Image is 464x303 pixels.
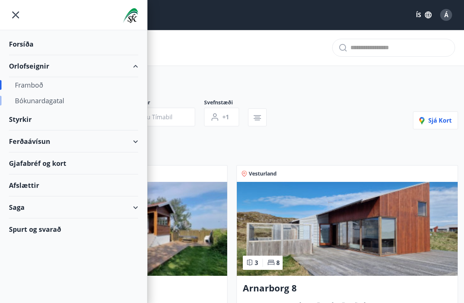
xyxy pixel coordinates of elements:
span: Á [444,11,448,19]
div: Bókunardagatal [15,93,132,108]
div: Afslættir [9,174,138,196]
button: +1 [204,108,239,126]
div: Framboð [15,77,132,93]
span: Veldu tímabil [134,113,172,121]
div: Gjafabréf og kort [9,152,138,174]
span: +1 [222,113,229,121]
div: Styrkir [9,108,138,130]
div: Saga [9,196,138,218]
img: Paella dish [237,182,458,276]
span: Dagsetningar [116,99,204,108]
h3: Arnarborg 8 [243,282,452,295]
button: menu [9,8,22,22]
span: Vesturland [249,170,277,177]
div: Forsíða [9,33,138,55]
div: Spurt og svarað [9,218,138,240]
span: 3 [255,259,258,267]
button: Á [437,6,455,24]
div: Ferðaávísun [9,130,138,152]
button: ÍS [412,8,436,22]
img: union_logo [123,8,138,23]
span: 8 [276,259,280,267]
button: Veldu tímabil [116,108,195,126]
div: Orlofseignir [9,55,138,77]
button: Sjá kort [413,111,458,129]
span: Svefnstæði [204,99,248,108]
span: Sjá kort [419,116,452,124]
